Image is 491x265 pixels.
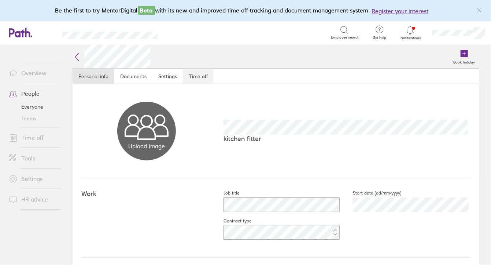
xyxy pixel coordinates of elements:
span: Beta [138,6,155,15]
a: Notifications [399,25,422,40]
a: People [3,86,62,101]
span: Employee search [331,35,359,40]
a: HR advice [3,192,62,207]
a: Teams [3,113,62,124]
a: Personal info [73,69,114,84]
a: Everyone [3,101,62,113]
button: Register your interest [372,7,429,15]
a: Settings [3,171,62,186]
span: Notifications [399,36,422,40]
label: Contract type [212,218,251,224]
a: Tools [3,151,62,166]
div: Search [177,29,196,36]
a: Time off [3,130,62,145]
label: Job title [212,190,239,196]
label: Start date (dd/mm/yyyy) [341,190,402,196]
span: Get help [368,36,391,40]
a: Book holiday [449,45,479,69]
a: Time off [183,69,214,84]
h4: Work [81,190,212,198]
a: Documents [114,69,152,84]
a: Overview [3,66,62,80]
div: Be the first to try MentorDigital with its new and improved time off tracking and document manage... [55,6,436,15]
a: Settings [152,69,183,84]
p: kitchen fitter [224,135,470,142]
label: Book holiday [449,58,479,65]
